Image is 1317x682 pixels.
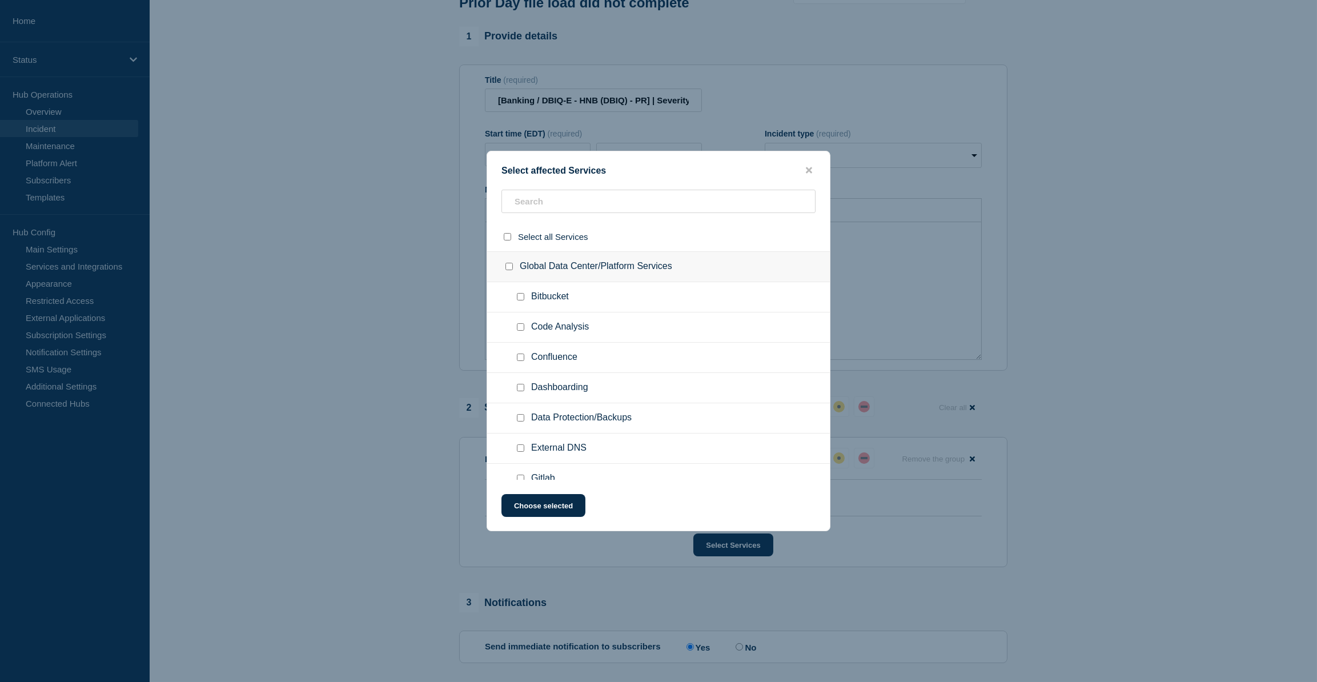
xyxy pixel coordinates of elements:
[518,232,588,242] span: Select all Services
[517,354,524,361] input: Confluence checkbox
[517,475,524,482] input: Gitlab checkbox
[517,414,524,422] input: Data Protection/Backups checkbox
[487,165,830,176] div: Select affected Services
[531,443,587,454] span: External DNS
[531,412,632,424] span: Data Protection/Backups
[531,382,588,394] span: Dashboarding
[802,165,816,176] button: close button
[501,190,816,213] input: Search
[517,384,524,391] input: Dashboarding checkbox
[504,233,511,240] input: select all checkbox
[517,323,524,331] input: Code Analysis checkbox
[487,251,830,282] div: Global Data Center/Platform Services
[531,352,577,363] span: Confluence
[531,473,555,484] span: Gitlab
[531,322,589,333] span: Code Analysis
[517,444,524,452] input: External DNS checkbox
[505,263,513,270] input: Global Data Center/Platform Services checkbox
[517,293,524,300] input: Bitbucket checkbox
[501,494,585,517] button: Choose selected
[531,291,569,303] span: Bitbucket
